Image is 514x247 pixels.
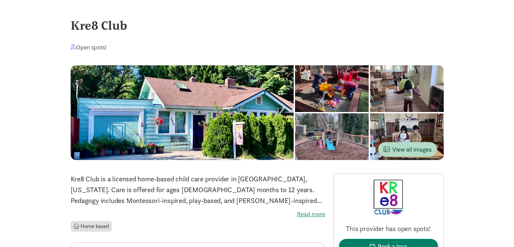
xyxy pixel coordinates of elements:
[384,145,432,154] span: View all images
[71,16,444,35] div: Kre8 Club
[71,43,107,52] div: Open spots!
[71,174,325,206] p: Kre8 Club is a licensed home-based child care provider in [GEOGRAPHIC_DATA], [US_STATE]. Care is ...
[339,224,438,233] p: This provider has open spots!
[373,179,403,216] img: Provider logo
[71,221,112,232] li: Home based
[378,142,437,157] button: View all images
[71,210,325,218] label: Read more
